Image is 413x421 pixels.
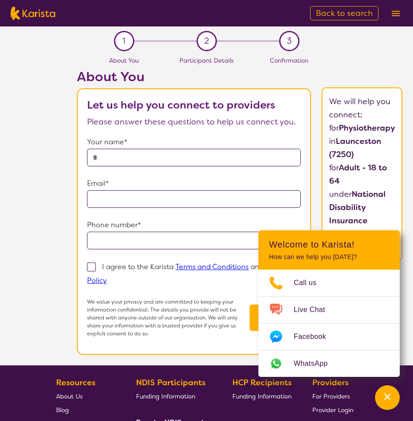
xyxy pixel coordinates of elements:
[294,303,336,316] span: Live Chat
[329,135,395,161] p: in
[232,377,292,388] b: HCP Recipients
[294,276,327,289] span: Call us
[339,123,395,133] b: Physiotherapy
[270,56,308,64] span: Confirmation
[87,177,301,190] p: Email*
[329,121,395,135] p: for
[56,392,83,400] span: About Us
[312,406,353,414] span: Provider Login
[294,330,337,343] span: Facebook
[294,357,338,370] span: WhatsApp
[87,298,250,338] p: We value your privacy and are committed to keeping your information confidential. The details you...
[312,403,353,417] a: Provider Login
[204,34,209,48] span: 2
[316,8,373,19] span: Back to search
[312,377,349,388] b: Providers
[56,377,95,388] b: Resources
[310,6,379,20] a: Back to search
[312,389,353,403] a: For Providers
[122,34,125,48] span: 1
[312,392,350,400] span: For Providers
[11,7,55,20] img: Karista logo
[375,385,400,410] button: Channel Menu
[269,253,389,261] p: How can we help you [DATE]?
[258,350,400,377] a: Web link opens in a new tab.
[56,389,115,403] a: About Us
[329,136,381,160] b: Launceston (7250)
[329,162,387,186] b: Adult - 18 to 64
[56,406,69,414] span: Blog
[179,56,234,64] span: Participant Details
[87,135,301,149] p: Your name*
[329,189,387,239] b: National Disability Insurance Scheme (NDIS)
[77,69,311,85] h2: About You
[87,218,301,232] p: Phone number*
[87,98,275,112] b: Let us help you connect to providers
[56,403,115,417] a: Blog
[232,389,292,403] a: Funding Information
[269,239,389,250] h2: Welcome to Karista!
[109,56,139,64] span: About You
[329,161,395,188] p: for
[136,392,195,400] span: Funding Information
[250,304,301,331] button: Next
[175,262,249,271] a: Terms and Conditions
[258,270,400,377] ul: Choose channel
[329,95,395,121] p: We will help you connect:
[87,262,290,285] p: I agree to the Karista and
[136,377,205,388] b: NDIS Participants
[392,11,400,16] img: menu
[287,34,292,48] span: 3
[87,115,301,128] p: Please answer these questions to help us connect you.
[136,389,212,403] a: Funding Information
[329,188,395,241] p: under .
[258,230,400,377] div: Channel Menu
[232,392,292,400] span: Funding Information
